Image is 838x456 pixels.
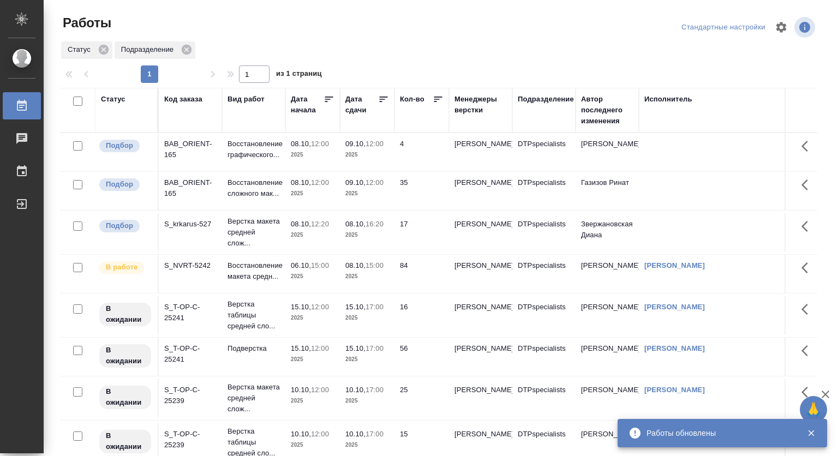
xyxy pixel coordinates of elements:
[106,140,133,151] p: Подбор
[518,94,574,105] div: Подразделение
[291,188,334,199] p: 2025
[366,220,384,228] p: 16:20
[394,338,449,376] td: 56
[345,178,366,187] p: 09.10,
[345,188,389,199] p: 2025
[98,385,152,410] div: Исполнитель назначен, приступать к работе пока рано
[106,303,145,325] p: В ожидании
[228,260,280,282] p: Восстановление макета средн...
[60,14,111,32] span: Работы
[644,94,692,105] div: Исполнитель
[576,296,639,334] td: [PERSON_NAME]
[291,313,334,323] p: 2025
[291,149,334,160] p: 2025
[291,440,334,451] p: 2025
[311,140,329,148] p: 12:00
[345,140,366,148] p: 09.10,
[795,379,821,405] button: Здесь прячутся важные кнопки
[291,303,311,311] p: 15.10,
[311,344,329,352] p: 12:00
[345,395,389,406] p: 2025
[512,133,576,171] td: DTPspecialists
[311,303,329,311] p: 12:00
[794,17,817,38] span: Посмотреть информацию
[768,14,794,40] span: Настроить таблицу
[454,139,507,149] p: [PERSON_NAME]
[576,213,639,251] td: Звержановская Диана
[98,302,152,327] div: Исполнитель назначен, приступать к работе пока рано
[291,140,311,148] p: 08.10,
[644,303,705,311] a: [PERSON_NAME]
[576,255,639,293] td: [PERSON_NAME]
[291,261,311,269] p: 06.10,
[164,260,217,271] div: S_NVRT-5242
[679,19,768,36] div: split button
[795,133,821,159] button: Здесь прячутся важные кнопки
[164,139,217,160] div: BAB_ORIENT-165
[98,260,152,275] div: Исполнитель выполняет работу
[400,94,424,105] div: Кол-во
[512,172,576,210] td: DTPspecialists
[98,139,152,153] div: Можно подбирать исполнителей
[164,385,217,406] div: S_T-OP-C-25239
[345,430,366,438] p: 10.10,
[276,67,322,83] span: из 1 страниц
[164,177,217,199] div: BAB_ORIENT-165
[291,220,311,228] p: 08.10,
[454,385,507,395] p: [PERSON_NAME]
[291,271,334,282] p: 2025
[512,213,576,251] td: DTPspecialists
[345,230,389,241] p: 2025
[68,44,94,55] p: Статус
[311,178,329,187] p: 12:00
[291,94,324,116] div: Дата начала
[311,261,329,269] p: 15:00
[291,178,311,187] p: 08.10,
[106,345,145,367] p: В ожидании
[795,255,821,281] button: Здесь прячутся важные кнопки
[795,172,821,198] button: Здесь прячутся важные кнопки
[164,343,217,365] div: S_T-OP-C-25241
[366,344,384,352] p: 17:00
[106,430,145,452] p: В ожидании
[454,94,507,116] div: Менеджеры верстки
[804,398,823,421] span: 🙏
[366,140,384,148] p: 12:00
[98,343,152,369] div: Исполнитель назначен, приступать к работе пока рано
[345,386,366,394] p: 10.10,
[164,219,217,230] div: S_krkarus-527
[795,338,821,364] button: Здесь прячутся важные кнопки
[106,262,137,273] p: В работе
[98,177,152,192] div: Можно подбирать исполнителей
[228,177,280,199] p: Восстановление сложного мак...
[454,429,507,440] p: [PERSON_NAME]
[576,338,639,376] td: [PERSON_NAME]
[291,344,311,352] p: 15.10,
[345,261,366,269] p: 08.10,
[394,172,449,210] td: 35
[512,379,576,417] td: DTPspecialists
[345,440,389,451] p: 2025
[394,255,449,293] td: 84
[228,139,280,160] p: Восстановление графического...
[647,428,791,439] div: Работы обновлены
[345,354,389,365] p: 2025
[366,303,384,311] p: 17:00
[394,379,449,417] td: 25
[228,299,280,332] p: Верстка таблицы средней сло...
[800,428,822,438] button: Закрыть
[98,429,152,454] div: Исполнитель назначен, приступать к работе пока рано
[291,386,311,394] p: 10.10,
[454,302,507,313] p: [PERSON_NAME]
[164,94,202,105] div: Код заказа
[228,94,265,105] div: Вид работ
[366,261,384,269] p: 15:00
[291,430,311,438] p: 10.10,
[345,220,366,228] p: 08.10,
[512,296,576,334] td: DTPspecialists
[576,133,639,171] td: [PERSON_NAME]
[164,429,217,451] div: S_T-OP-C-25239
[228,382,280,415] p: Верстка макета средней слож...
[311,386,329,394] p: 12:00
[644,386,705,394] a: [PERSON_NAME]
